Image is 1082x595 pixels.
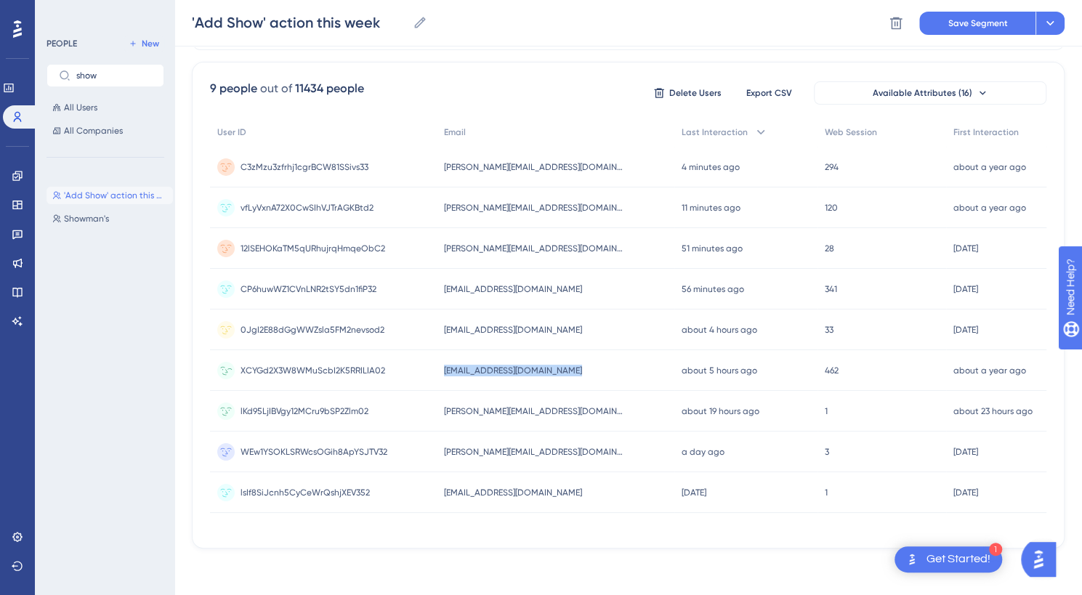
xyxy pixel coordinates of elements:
[814,81,1046,105] button: Available Attributes (16)
[825,283,837,295] span: 341
[34,4,91,21] span: Need Help?
[444,283,582,295] span: [EMAIL_ADDRESS][DOMAIN_NAME]
[1021,538,1065,581] iframe: UserGuiding AI Assistant Launcher
[64,190,167,201] span: 'Add Show' action this week
[682,162,740,172] time: 4 minutes ago
[444,324,582,336] span: [EMAIL_ADDRESS][DOMAIN_NAME]
[669,87,722,99] span: Delete Users
[953,325,978,335] time: [DATE]
[241,324,384,336] span: 0JgI2E88dGgWWZsla5FM2nevsod2
[241,202,374,214] span: vfLyVxnA72X0CwSIhVJTrAGKBtd2
[825,365,839,376] span: 462
[953,365,1026,376] time: about a year ago
[64,213,109,224] span: Showman's
[64,102,97,113] span: All Users
[241,487,370,498] span: lsIf8SiJcnh5CyCeWrQshjXEV352
[124,35,164,52] button: New
[210,80,257,97] div: 9 people
[825,243,834,254] span: 28
[953,203,1026,213] time: about a year ago
[825,324,833,336] span: 33
[47,122,164,139] button: All Companies
[682,325,757,335] time: about 4 hours ago
[47,38,77,49] div: PEOPLE
[444,487,582,498] span: [EMAIL_ADDRESS][DOMAIN_NAME]
[948,17,1008,29] span: Save Segment
[682,243,743,254] time: 51 minutes ago
[926,551,990,567] div: Get Started!
[825,202,838,214] span: 120
[47,187,173,204] button: 'Add Show' action this week
[682,203,740,213] time: 11 minutes ago
[825,446,829,458] span: 3
[682,365,757,376] time: about 5 hours ago
[444,365,582,376] span: [EMAIL_ADDRESS][DOMAIN_NAME]
[192,12,407,33] input: Segment Name
[241,405,368,417] span: lKd95LjIBVgy12MCru9bSP2Zlm02
[682,487,706,498] time: [DATE]
[682,284,744,294] time: 56 minutes ago
[682,447,724,457] time: a day ago
[953,447,978,457] time: [DATE]
[746,87,792,99] span: Export CSV
[295,80,364,97] div: 11434 people
[241,243,385,254] span: 12lSEHOKaTM5qURhujrqHmqeObC2
[825,487,828,498] span: 1
[825,405,828,417] span: 1
[903,551,921,568] img: launcher-image-alternative-text
[953,487,978,498] time: [DATE]
[142,38,159,49] span: New
[873,87,972,99] span: Available Attributes (16)
[47,210,173,227] button: Showman's
[953,126,1019,138] span: First Interaction
[825,161,839,173] span: 294
[241,446,387,458] span: WEw1YSOKLSRWcsOGih8ApYSJTV32
[260,80,292,97] div: out of
[953,243,978,254] time: [DATE]
[241,161,368,173] span: C3zMzu3zfrhj1cgrBCW81SSivs33
[76,70,152,81] input: Search
[682,126,748,138] span: Last Interaction
[444,446,626,458] span: [PERSON_NAME][EMAIL_ADDRESS][DOMAIN_NAME]
[444,405,626,417] span: [PERSON_NAME][EMAIL_ADDRESS][DOMAIN_NAME]
[444,161,626,173] span: [PERSON_NAME][EMAIL_ADDRESS][DOMAIN_NAME]
[651,81,724,105] button: Delete Users
[241,365,385,376] span: XCYGd2X3W8WMuScbI2K5RRILIA02
[64,125,123,137] span: All Companies
[732,81,805,105] button: Export CSV
[47,99,164,116] button: All Users
[825,126,877,138] span: Web Session
[217,126,246,138] span: User ID
[953,406,1033,416] time: about 23 hours ago
[895,546,1002,572] div: Open Get Started! checklist, remaining modules: 1
[953,162,1026,172] time: about a year ago
[919,12,1035,35] button: Save Segment
[444,243,626,254] span: [PERSON_NAME][EMAIL_ADDRESS][DOMAIN_NAME]
[682,406,759,416] time: about 19 hours ago
[444,126,466,138] span: Email
[953,284,978,294] time: [DATE]
[989,543,1002,556] div: 1
[241,283,376,295] span: CP6huwWZ1CVnLNR2tSY5dn1fiP32
[444,202,626,214] span: [PERSON_NAME][EMAIL_ADDRESS][DOMAIN_NAME]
